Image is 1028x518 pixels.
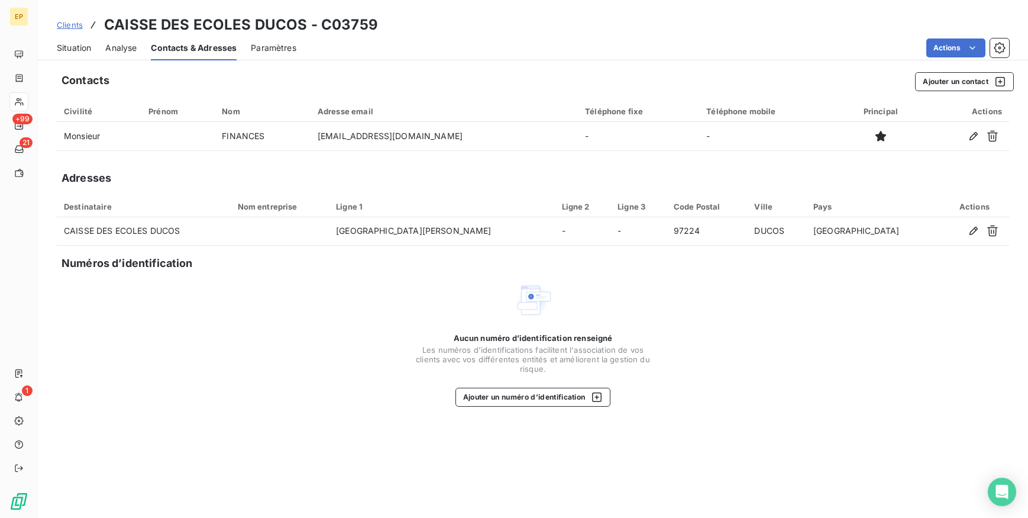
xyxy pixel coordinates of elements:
[222,107,303,116] div: Nom
[9,7,28,26] div: EP
[57,122,141,150] td: Monsieur
[62,255,193,272] h5: Numéros d’identification
[62,170,111,186] h5: Adresses
[847,107,914,116] div: Principal
[618,202,660,211] div: Ligne 3
[514,281,552,319] img: Empty state
[104,14,378,36] h3: CAISSE DES ECOLES DUCOS - C03759
[238,202,322,211] div: Nom entreprise
[562,202,604,211] div: Ligne 2
[747,217,806,246] td: DUCOS
[454,333,613,343] span: Aucun numéro d’identification renseigné
[706,107,833,116] div: Téléphone mobile
[57,20,83,30] span: Clients
[455,388,611,407] button: Ajouter un numéro d’identification
[610,217,667,246] td: -
[667,217,748,246] td: 97224
[754,202,799,211] div: Ville
[64,107,134,116] div: Civilité
[9,492,28,511] img: Logo LeanPay
[329,217,554,246] td: [GEOGRAPHIC_DATA][PERSON_NAME]
[915,72,1014,91] button: Ajouter un contact
[926,38,985,57] button: Actions
[20,137,33,148] span: 21
[699,122,840,150] td: -
[64,202,224,211] div: Destinataire
[585,107,692,116] div: Téléphone fixe
[105,42,137,54] span: Analyse
[813,202,933,211] div: Pays
[12,114,33,124] span: +99
[988,478,1016,506] div: Open Intercom Messenger
[415,345,651,374] span: Les numéros d'identifications facilitent l'association de vos clients avec vos différentes entité...
[148,107,208,116] div: Prénom
[215,122,311,150] td: FINANCES
[947,202,1002,211] div: Actions
[9,140,28,159] a: 21
[9,116,28,135] a: +99
[62,72,109,89] h5: Contacts
[674,202,741,211] div: Code Postal
[929,107,1002,116] div: Actions
[151,42,237,54] span: Contacts & Adresses
[22,385,33,396] span: 1
[806,217,940,246] td: [GEOGRAPHIC_DATA]
[336,202,547,211] div: Ligne 1
[555,217,611,246] td: -
[578,122,699,150] td: -
[57,19,83,31] a: Clients
[57,42,91,54] span: Situation
[318,107,571,116] div: Adresse email
[251,42,296,54] span: Paramètres
[57,217,231,246] td: CAISSE DES ECOLES DUCOS
[311,122,578,150] td: [EMAIL_ADDRESS][DOMAIN_NAME]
